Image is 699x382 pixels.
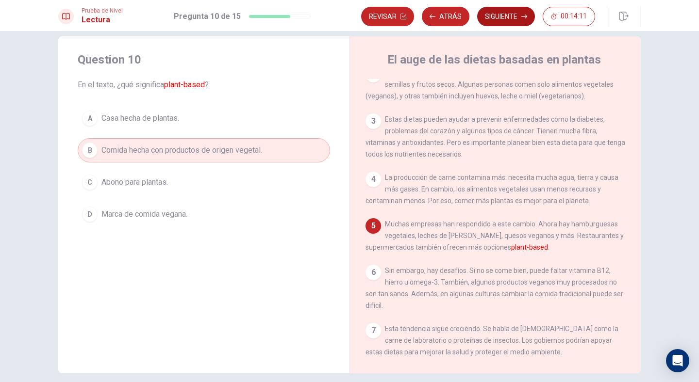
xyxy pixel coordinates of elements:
[366,218,381,234] div: 5
[82,7,123,14] span: Prueba de Nivel
[78,52,330,67] h4: Question 10
[82,207,98,222] div: D
[101,144,262,156] span: Comida hecha con productos de origen vegetal.
[477,7,535,26] button: Siguiente
[366,115,625,158] span: Estas dietas pueden ayudar a prevenir enfermedades como la diabetes, problemas del corazón y algu...
[78,106,330,130] button: ACasa hecha de plantas.
[366,267,623,309] span: Sin embargo, hay desafíos. Si no se come bien, puede faltar vitamina B12, hierro u omega-3. Tambi...
[366,265,381,280] div: 6
[366,323,381,338] div: 7
[543,7,595,26] button: 00:14:11
[174,11,241,22] h1: Pregunta 10 de 15
[561,13,587,20] span: 00:14:11
[366,325,618,356] span: Esta tendencia sigue creciendo. Se habla de [DEMOGRAPHIC_DATA] como la carne de laboratorio o pro...
[387,52,601,67] h4: El auge de las dietas basadas en plantas
[82,175,98,190] div: C
[78,202,330,226] button: DMarca de comida vegana.
[366,172,381,187] div: 4
[78,170,330,194] button: CAbono para plantas.
[361,7,414,26] button: Revisar
[666,349,689,372] div: Open Intercom Messenger
[78,138,330,162] button: BComida hecha con productos de origen vegetal.
[82,14,123,26] h1: Lectura
[366,69,614,100] span: Una dieta basada en plantas incluye frutas, verduras, legumbres, cereales, semillas y frutos seco...
[366,174,618,205] span: La producción de carne contamina más: necesita mucha agua, tierra y causa más gases. En cambio, l...
[366,220,624,251] span: Muchas empresas han respondido a este cambio. Ahora hay hamburguesas vegetales, leches de [PERSON...
[101,176,168,188] span: Abono para plantas.
[82,111,98,126] div: A
[101,112,179,124] span: Casa hecha de plantas.
[101,208,187,220] span: Marca de comida vegana.
[511,243,548,251] font: plant-based
[164,80,205,89] font: plant-based
[366,113,381,129] div: 3
[82,143,98,158] div: B
[422,7,469,26] button: Atrás
[78,79,330,91] span: En el texto, ¿qué significa ?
